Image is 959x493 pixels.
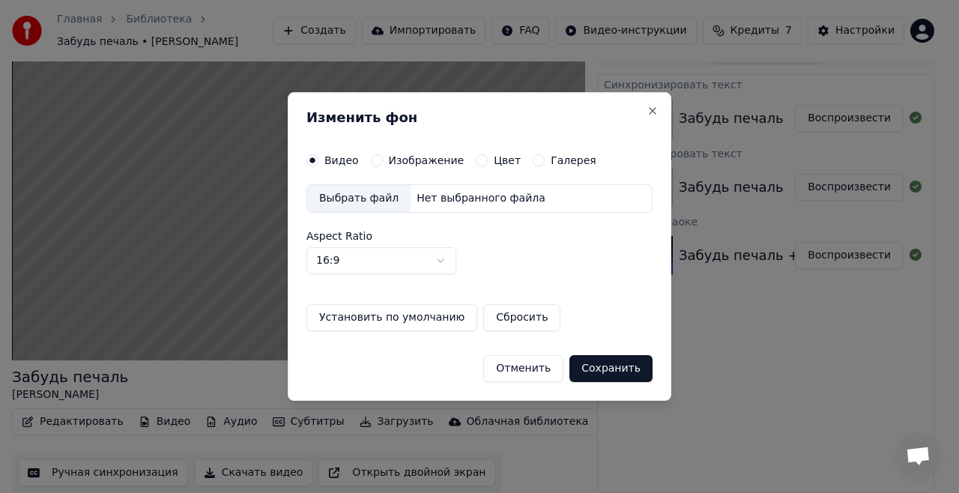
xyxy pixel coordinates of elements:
[306,111,653,124] h2: Изменить фон
[411,191,551,206] div: Нет выбранного файла
[307,185,411,212] div: Выбрать файл
[483,355,563,382] button: Отменить
[551,155,596,166] label: Галерея
[306,231,653,241] label: Aspect Ratio
[483,304,560,331] button: Сбросить
[494,155,521,166] label: Цвет
[324,155,359,166] label: Видео
[306,304,477,331] button: Установить по умолчанию
[389,155,465,166] label: Изображение
[569,355,653,382] button: Сохранить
